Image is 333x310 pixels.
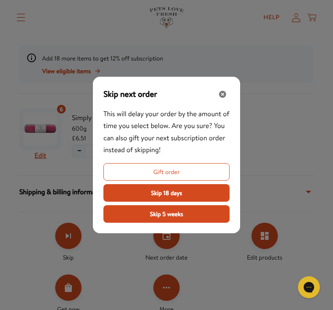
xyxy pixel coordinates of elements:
[103,109,229,155] span: This will delay your order by the amount of time you select below. Are you sure?
[103,88,157,100] span: Skip next order
[103,163,230,181] button: Gift next subscription order instead
[294,273,324,301] iframe: Gorgias live chat messenger
[103,184,230,202] button: Skip 18 days
[151,188,182,198] span: Skip 18 days
[216,87,230,101] button: Close
[153,167,180,177] span: Gift order
[150,209,183,219] span: Skip 5 weeks
[103,205,230,223] button: Skip 5 weeks
[103,121,225,154] span: You can also gift your next subscription order instead of skipping!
